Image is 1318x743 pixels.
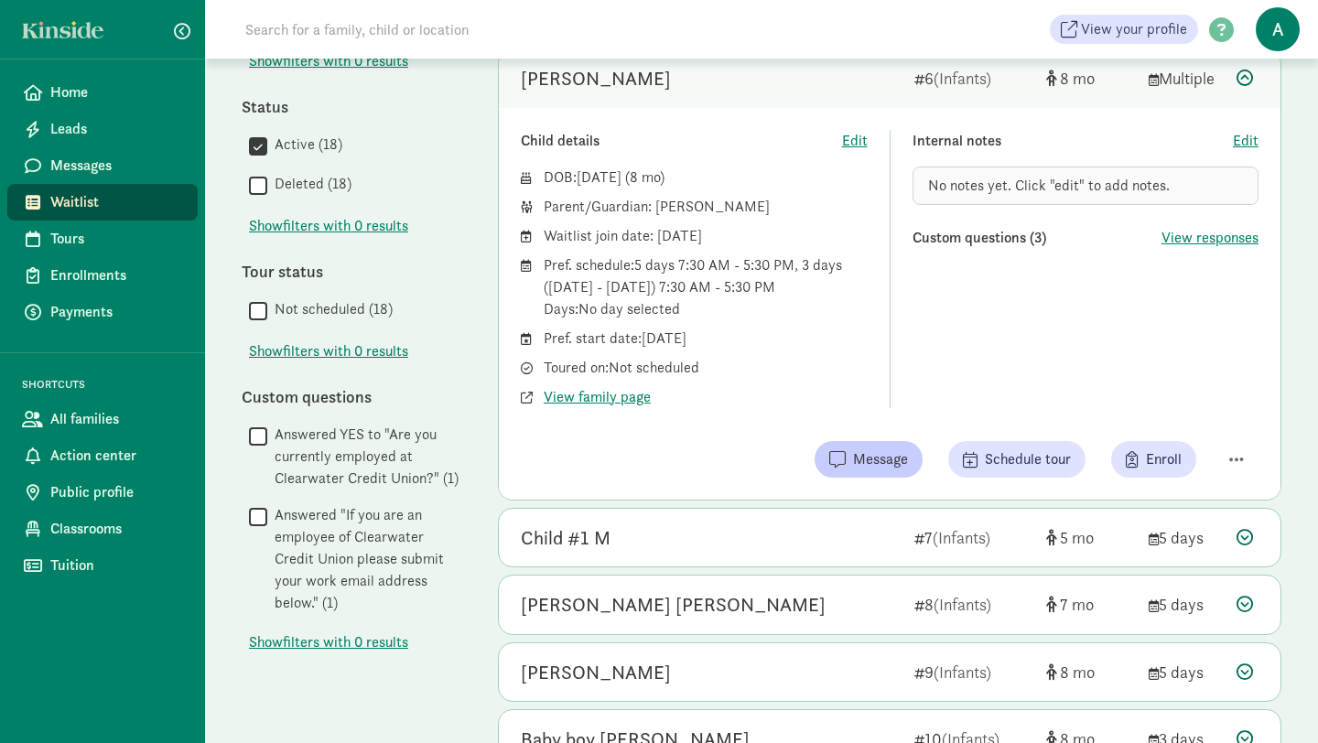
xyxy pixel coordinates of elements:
button: Edit [842,130,868,152]
span: All families [50,408,183,430]
span: Enroll [1146,448,1182,470]
div: Internal notes [913,130,1234,152]
span: Tuition [50,555,183,576]
span: 7 [1060,594,1094,615]
span: Tours [50,228,183,250]
button: Showfilters with 0 results [249,215,408,237]
span: A [1256,7,1300,51]
a: Enrollments [7,257,198,294]
span: Leads [50,118,183,140]
a: Waitlist [7,184,198,221]
div: DOB: ( ) [544,167,868,188]
input: Search for a family, child or location [234,11,748,48]
div: Child details [521,130,842,152]
span: Home [50,81,183,103]
button: Schedule tour [948,441,1086,478]
div: [object Object] [1046,592,1134,617]
div: [object Object] [1046,66,1134,91]
span: 5 [1060,527,1094,548]
div: 5 days [1149,660,1222,684]
label: Answered YES to "Are you currently employed at Clearwater Credit Union?" (1) [267,424,461,490]
div: August Dahle [521,658,671,687]
span: No notes yet. Click "edit" to add notes. [928,176,1170,195]
a: All families [7,401,198,437]
span: Messages [50,155,183,177]
span: Show filters with 0 results [249,631,408,653]
span: Public profile [50,481,183,503]
a: Tours [7,221,198,257]
button: View responses [1161,227,1259,249]
div: [object Object] [1046,525,1134,550]
span: View your profile [1081,18,1187,40]
button: Message [815,441,923,478]
span: Payments [50,301,183,323]
a: Public profile [7,474,198,511]
label: Active (18) [267,134,342,156]
span: [DATE] [577,167,621,187]
span: Show filters with 0 results [249,340,408,362]
label: Deleted (18) [267,173,351,195]
div: 5 days [1149,592,1222,617]
button: View family page [544,386,651,408]
span: Waitlist [50,191,183,213]
div: [object Object] [1046,660,1134,684]
div: Child #1 M [521,523,610,553]
a: View your profile [1050,15,1198,44]
label: Not scheduled (18) [267,298,393,320]
div: Status [242,94,461,119]
span: 8 [1060,68,1095,89]
label: Answered "If you are an employee of Clearwater Credit Union please submit your work email address... [267,504,461,614]
a: Payments [7,294,198,330]
span: 8 [1060,662,1095,683]
a: Leads [7,111,198,147]
button: Showfilters with 0 results [249,340,408,362]
div: 9 [914,660,1032,684]
div: 8 [914,592,1032,617]
a: Home [7,74,198,111]
div: Custom questions (3) [913,227,1162,249]
div: Benjamin Barber [521,64,671,93]
button: Showfilters with 0 results [249,50,408,72]
button: Enroll [1111,441,1196,478]
span: Show filters with 0 results [249,215,408,237]
iframe: Chat Widget [1226,655,1318,743]
div: Pref. start date: [DATE] [544,328,868,350]
span: 8 [630,167,660,187]
span: (Infants) [933,527,990,548]
div: Tour status [242,259,461,284]
span: Classrooms [50,518,183,540]
a: Tuition [7,547,198,584]
a: Classrooms [7,511,198,547]
div: 7 [914,525,1032,550]
button: Showfilters with 0 results [249,631,408,653]
span: Show filters with 0 results [249,50,408,72]
div: Pref. schedule: 5 days 7:30 AM - 5:30 PM, 3 days ([DATE] - [DATE]) 7:30 AM - 5:30 PM Days: No day... [544,254,868,320]
span: Action center [50,445,183,467]
span: (Infants) [934,68,991,89]
div: Multiple [1149,66,1222,91]
div: Custom questions [242,384,461,409]
button: Edit [1233,130,1259,152]
div: Pearson Schreckendgust [521,590,826,619]
a: Messages [7,147,198,184]
div: Toured on: Not scheduled [544,357,868,379]
span: (Infants) [934,662,991,683]
a: Action center [7,437,198,474]
span: Message [853,448,908,470]
div: Parent/Guardian: [PERSON_NAME] [544,196,868,218]
span: Schedule tour [985,448,1071,470]
div: 5 days [1149,525,1222,550]
div: 6 [914,66,1032,91]
div: Waitlist join date: [DATE] [544,225,868,247]
span: Enrollments [50,264,183,286]
span: (Infants) [934,594,991,615]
